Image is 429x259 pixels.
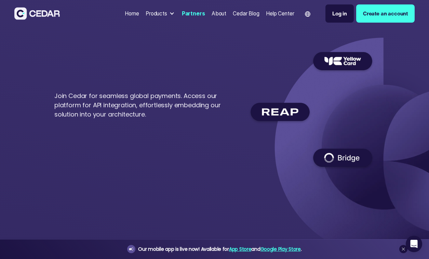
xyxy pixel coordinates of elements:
[356,4,415,23] a: Create an account
[129,246,134,252] img: announcement
[54,91,222,119] p: Join Cedar for seamless global payments. Access our platform for API integration, effortlessly em...
[332,10,347,17] div: Log in
[229,246,251,252] a: App Store
[143,7,178,20] div: Products
[125,10,139,17] div: Home
[260,246,301,252] a: Google Play Store
[138,245,301,254] div: Our mobile app is live now! Available for and .
[266,10,294,17] div: Help Center
[92,224,337,257] h3: Benefits of Partnering with Cedar
[263,6,297,21] a: Help Center
[233,10,259,17] div: Cedar Blog
[406,236,422,252] div: Open Intercom Messenger
[209,6,229,21] a: About
[212,10,226,17] div: About
[179,6,207,21] a: Partners
[182,10,205,17] div: Partners
[230,6,262,21] a: Cedar Blog
[325,4,354,23] a: Log in
[122,6,142,21] a: Home
[305,11,310,17] img: world icon
[146,10,167,17] div: Products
